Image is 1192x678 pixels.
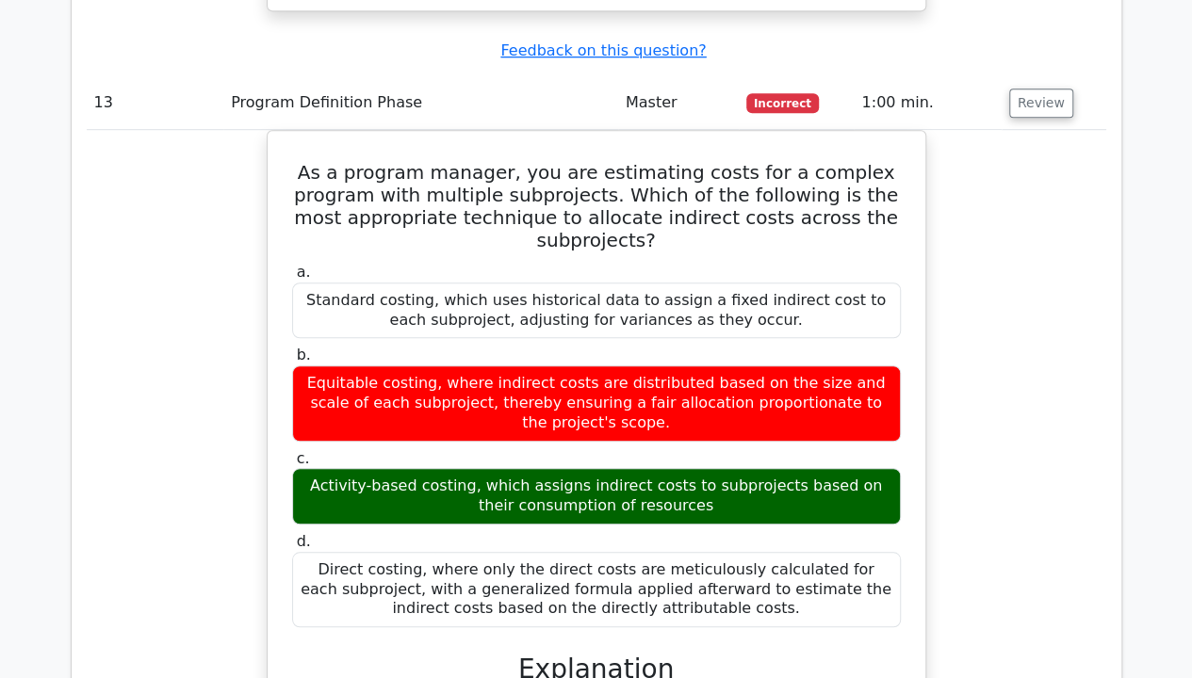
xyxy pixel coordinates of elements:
a: Feedback on this question? [500,41,706,59]
div: Standard costing, which uses historical data to assign a fixed indirect cost to each subproject, ... [292,282,901,339]
td: 1:00 min. [854,76,1001,130]
button: Review [1009,89,1073,118]
span: Incorrect [746,93,819,112]
div: Activity-based costing, which assigns indirect costs to subprojects based on their consumption of... [292,468,901,525]
div: Direct costing, where only the direct costs are meticulously calculated for each subproject, with... [292,552,901,627]
td: 13 [87,76,224,130]
td: Master [618,76,739,130]
span: b. [297,346,311,363]
td: Program Definition Phase [223,76,618,130]
span: c. [297,449,310,467]
h5: As a program manager, you are estimating costs for a complex program with multiple subprojects. W... [290,161,903,251]
div: Equitable costing, where indirect costs are distributed based on the size and scale of each subpr... [292,365,901,441]
span: a. [297,263,311,281]
span: d. [297,532,311,550]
